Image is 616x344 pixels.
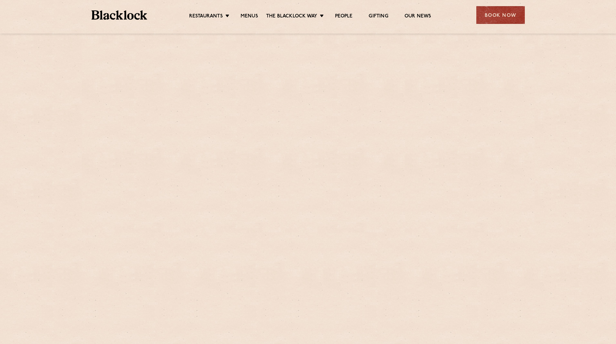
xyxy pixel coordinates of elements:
[369,13,388,20] a: Gifting
[92,10,147,20] img: BL_Textured_Logo-footer-cropped.svg
[266,13,317,20] a: The Blacklock Way
[335,13,352,20] a: People
[405,13,431,20] a: Our News
[241,13,258,20] a: Menus
[476,6,525,24] div: Book Now
[189,13,223,20] a: Restaurants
